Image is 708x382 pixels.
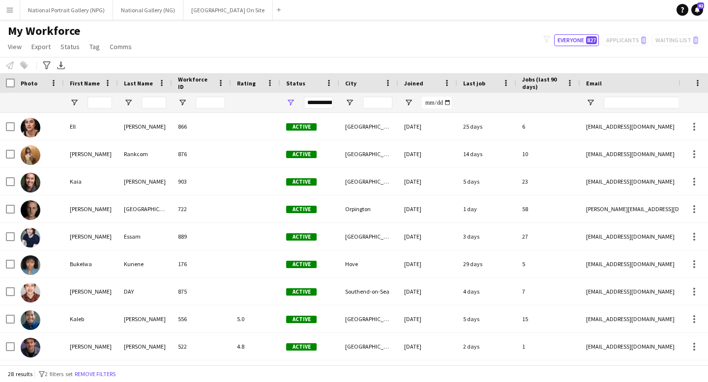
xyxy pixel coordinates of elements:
span: Active [286,233,317,241]
div: [PERSON_NAME] [64,223,118,250]
span: Active [286,206,317,213]
button: Open Filter Menu [586,98,595,107]
div: [DATE] [398,305,457,332]
span: Active [286,123,317,131]
div: 556 [172,305,231,332]
span: First Name [70,80,100,87]
div: [GEOGRAPHIC_DATA] [339,168,398,195]
button: Everyone827 [554,34,599,46]
div: [PERSON_NAME] [64,195,118,222]
div: Bukelwa [64,250,118,277]
img: Kaia Hickson [21,173,40,192]
div: Southend-on-Sea [339,278,398,305]
app-action-btn: Export XLSX [55,59,67,71]
div: 5 [516,250,580,277]
input: City Filter Input [363,97,392,109]
div: 875 [172,278,231,305]
input: Joined Filter Input [422,97,451,109]
button: Remove filters [73,369,118,380]
div: [DATE] [398,168,457,195]
input: Workforce ID Filter Input [196,97,225,109]
span: Active [286,261,317,268]
span: Jobs (last 90 days) [522,76,562,90]
button: National Portrait Gallery (NPG) [20,0,113,20]
div: 58 [516,195,580,222]
div: [DATE] [398,333,457,360]
span: Photo [21,80,37,87]
div: 5 days [457,305,516,332]
div: [GEOGRAPHIC_DATA] [339,140,398,167]
button: Open Filter Menu [404,98,413,107]
button: Open Filter Menu [124,98,133,107]
div: [GEOGRAPHIC_DATA] [339,305,398,332]
input: First Name Filter Input [88,97,112,109]
div: Kunene [118,250,172,277]
span: 2 filters set [45,370,73,378]
div: 903 [172,168,231,195]
span: 827 [586,36,597,44]
span: My Workforce [8,24,80,38]
div: [PERSON_NAME] [118,168,172,195]
span: City [345,80,356,87]
a: Tag [86,40,104,53]
img: Ell Foreman [21,118,40,137]
input: Last Name Filter Input [142,97,166,109]
a: View [4,40,26,53]
button: Open Filter Menu [178,98,187,107]
div: [DATE] [398,250,457,277]
div: 5.0 [231,305,280,332]
span: Last job [463,80,485,87]
div: 3 days [457,223,516,250]
div: [GEOGRAPHIC_DATA] [339,223,398,250]
div: 7 [516,278,580,305]
div: 4 days [457,278,516,305]
a: Status [57,40,84,53]
button: National Gallery (NG) [113,0,183,20]
span: Active [286,288,317,296]
div: 4.8 [231,333,280,360]
span: Active [286,343,317,351]
img: JAMES DAY [21,283,40,302]
span: Status [60,42,80,51]
span: Comms [110,42,132,51]
div: 889 [172,223,231,250]
span: Last Name [124,80,153,87]
div: [GEOGRAPHIC_DATA] [339,113,398,140]
img: Tom Canton [21,200,40,220]
div: [PERSON_NAME] [64,278,118,305]
div: 522 [172,333,231,360]
div: 5 days [457,168,516,195]
span: Active [286,151,317,158]
div: Kaleb [64,305,118,332]
span: Joined [404,80,423,87]
div: 722 [172,195,231,222]
div: 14 days [457,140,516,167]
span: Active [286,316,317,323]
div: [PERSON_NAME] [118,305,172,332]
div: 1 [516,333,580,360]
div: Ell [64,113,118,140]
div: 23 [516,168,580,195]
div: 866 [172,113,231,140]
div: Rankcom [118,140,172,167]
div: [PERSON_NAME] [64,333,118,360]
div: 29 days [457,250,516,277]
span: Email [586,80,602,87]
div: [PERSON_NAME] [118,333,172,360]
div: 25 days [457,113,516,140]
div: 10 [516,140,580,167]
div: 876 [172,140,231,167]
div: 2 days [457,333,516,360]
div: Hove [339,250,398,277]
span: 42 [697,2,704,9]
img: Georgie Rankcom [21,145,40,165]
div: 176 [172,250,231,277]
div: 6 [516,113,580,140]
app-action-btn: Advanced filters [41,59,53,71]
a: Export [28,40,55,53]
div: Orpington [339,195,398,222]
span: View [8,42,22,51]
div: Kaia [64,168,118,195]
img: Bukelwa Kunene [21,255,40,275]
a: 42 [691,4,703,16]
